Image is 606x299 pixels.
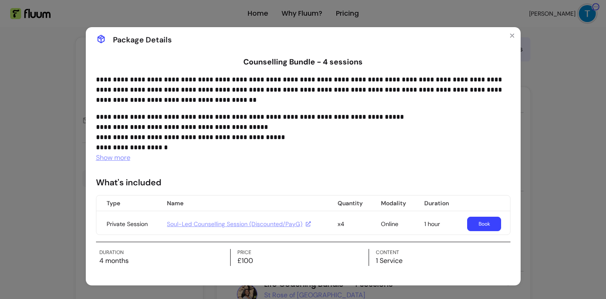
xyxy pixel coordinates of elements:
a: Book [467,217,501,231]
p: £100 [237,256,369,266]
span: Private Session [107,220,148,228]
p: 1 Service [376,256,507,266]
h1: Counselling Bundle - 4 sessions [96,56,510,68]
label: Price [237,249,369,256]
span: x4 [338,220,344,228]
span: 1 hour [424,220,440,228]
span: Package Details [113,34,172,46]
span: Online [381,220,398,228]
label: Content [376,249,507,256]
th: Modality [371,196,414,211]
span: Show more [96,153,130,162]
a: Soul-Led Counselling Session (Discounted/PayG) [167,220,311,228]
label: Duration [99,249,231,256]
p: What's included [96,176,510,188]
button: Close [505,29,519,42]
th: Quantity [327,196,371,211]
th: Duration [414,196,457,211]
p: 4 months [99,256,231,266]
th: Name [157,196,327,211]
th: Type [96,196,157,211]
